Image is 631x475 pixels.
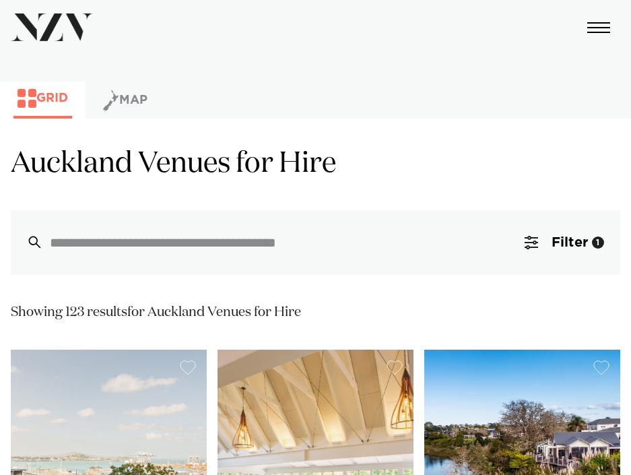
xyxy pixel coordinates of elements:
h1: Auckland Venues for Hire [11,146,620,183]
img: nzv-logo.png [11,13,93,41]
button: Filter1 [508,210,620,275]
span: for Auckland Venues for Hire [127,305,301,319]
span: Filter [552,236,588,249]
div: Showing 123 results [11,302,301,323]
div: 1 [592,236,604,249]
button: Map [99,88,152,119]
button: Grid [13,88,72,119]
